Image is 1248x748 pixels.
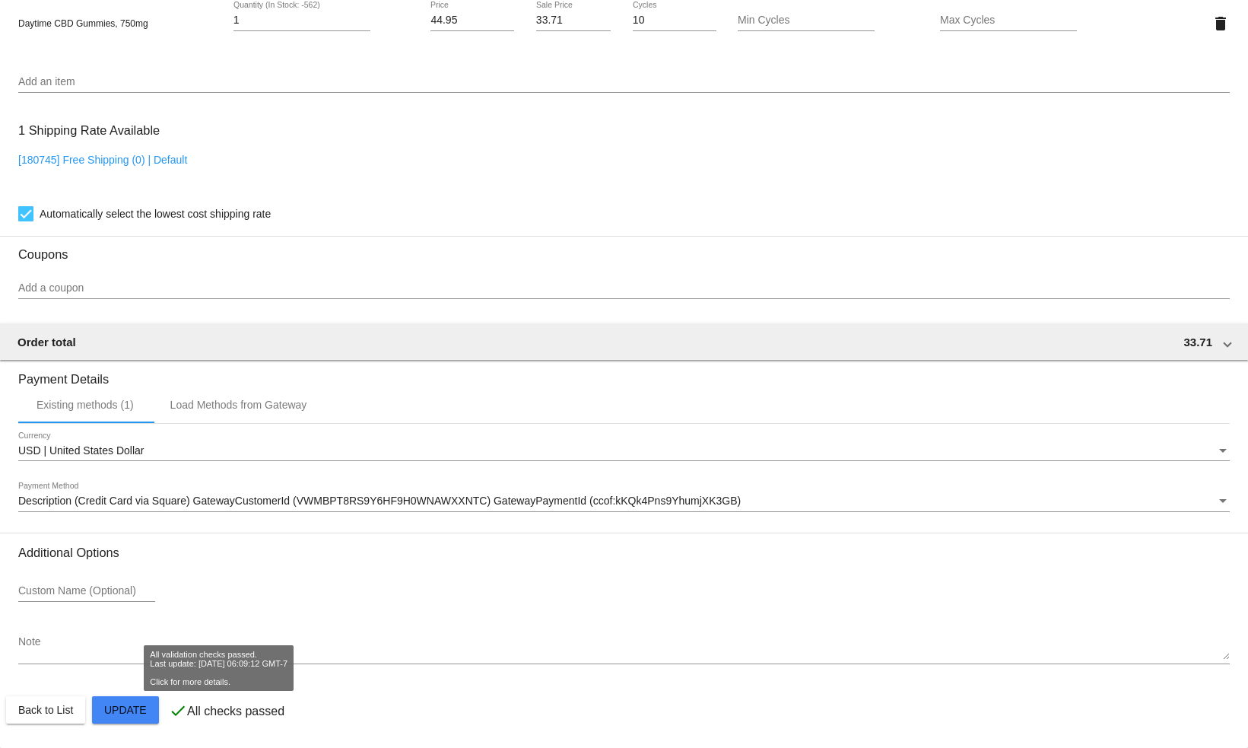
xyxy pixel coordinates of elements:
h3: Additional Options [18,546,1230,560]
button: Back to List [6,696,85,724]
h3: Payment Details [18,361,1230,387]
input: Sale Price [536,14,611,27]
h3: 1 Shipping Rate Available [18,114,160,147]
input: Cycles [633,14,716,27]
span: Update [104,704,147,716]
mat-icon: check [169,702,187,720]
input: Price [430,14,514,27]
input: Min Cycles [738,14,875,27]
span: Automatically select the lowest cost shipping rate [40,205,271,223]
div: Load Methods from Gateway [170,399,307,411]
mat-select: Payment Method [18,495,1230,508]
span: Daytime CBD Gummies, 750mg [18,18,148,29]
input: Max Cycles [940,14,1077,27]
span: USD | United States Dollar [18,444,144,457]
p: All checks passed [187,705,284,718]
span: 33.71 [1183,336,1212,349]
input: Quantity (In Stock: -562) [233,14,370,27]
input: Add an item [18,76,1230,88]
span: Description (Credit Card via Square) GatewayCustomerId (VWMBPT8RS9Y6HF9H0WNAWXXNTC) GatewayPaymen... [18,495,741,507]
span: Order total [17,336,76,349]
button: Update [92,696,159,724]
span: Back to List [18,704,73,716]
input: Add a coupon [18,282,1230,294]
div: Existing methods (1) [37,399,134,411]
mat-select: Currency [18,445,1230,457]
mat-icon: delete [1211,14,1230,33]
input: Custom Name (Optional) [18,585,155,597]
h3: Coupons [18,236,1230,262]
a: [180745] Free Shipping (0) | Default [18,154,187,166]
